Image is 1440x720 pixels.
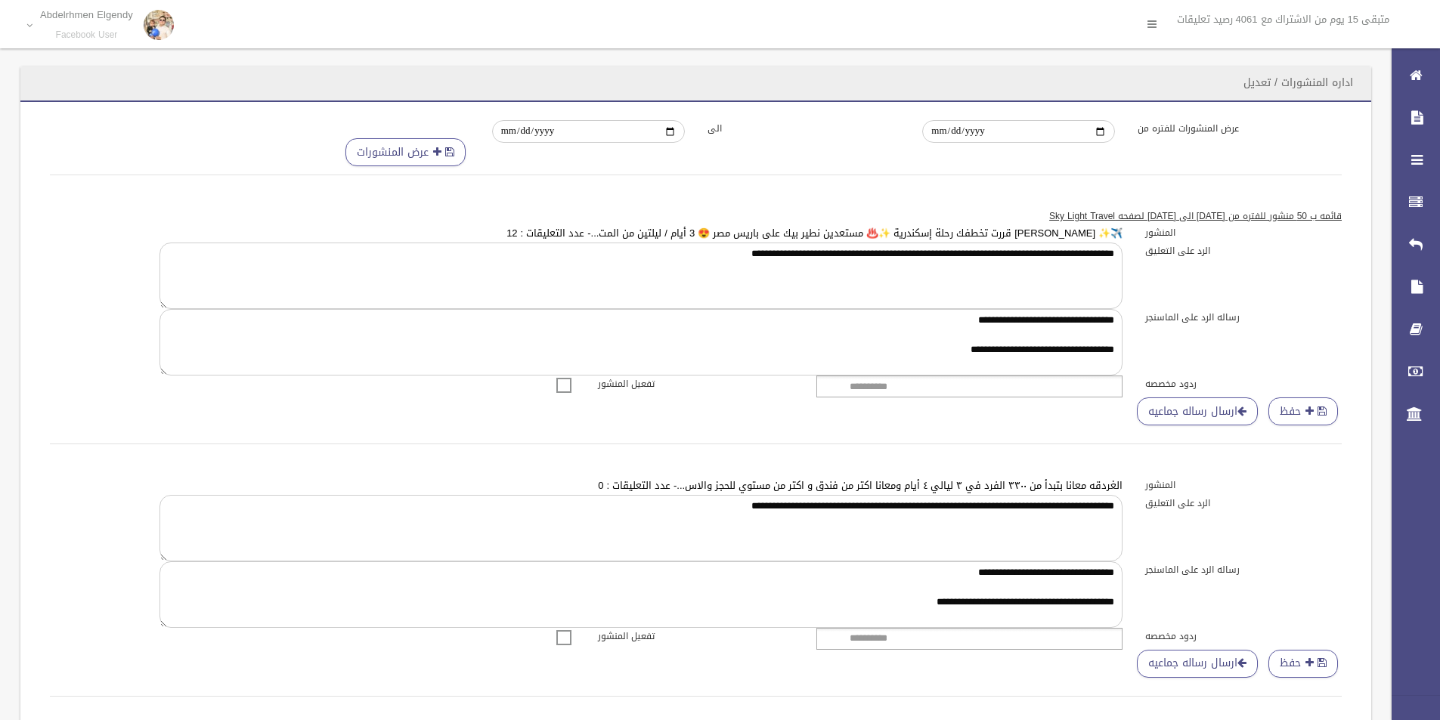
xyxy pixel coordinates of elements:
[506,224,1123,243] a: ✈️✨ [PERSON_NAME] قررت تخطفك رحلة إسكندرية ✨♨️ مستعدين نطير بيك على باريس مصر 😍 3 أيام / ليلتين م...
[1134,561,1353,578] label: رساله الرد على الماسنجر
[1134,243,1353,259] label: الرد على التعليق
[345,138,466,166] button: عرض المنشورات
[1134,495,1353,511] label: الرد على التعليق
[1126,120,1342,137] label: عرض المنشورات للفتره من
[587,628,806,644] label: تفعيل المنشور
[587,375,806,392] label: تفعيل المنشور
[40,29,133,41] small: Facebook User
[598,476,1123,495] a: الغردقه معانا بتبدأ من ٣٣٠٠ الفرد في ٣ ليالي ٤ أيام ومعانا اكتر من فندق و اكتر من مستوي للحجز وال...
[1268,397,1338,425] button: حفظ
[1225,68,1371,97] header: اداره المنشورات / تعديل
[696,120,912,137] label: الى
[1049,208,1342,224] u: قائمه ب 50 منشور للفتره من [DATE] الى [DATE] لصفحه Sky Light Travel
[1134,375,1353,392] label: ردود مخصصه
[1134,224,1353,241] label: المنشور
[1137,650,1258,678] a: ارسال رساله جماعيه
[1134,309,1353,326] label: رساله الرد على الماسنجر
[1137,397,1258,425] a: ارسال رساله جماعيه
[1268,650,1338,678] button: حفظ
[40,9,133,20] p: Abdelrhmen Elgendy
[1134,477,1353,493] label: المنشور
[1134,628,1353,644] label: ردود مخصصه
